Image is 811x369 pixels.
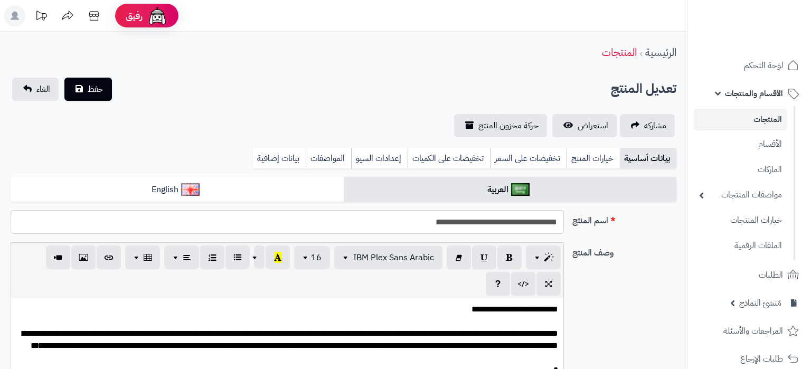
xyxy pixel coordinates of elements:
a: تخفيضات على الكميات [408,148,490,169]
a: الماركات [694,158,787,181]
button: IBM Plex Sans Arabic [334,246,442,269]
a: استعراض [552,114,617,137]
img: ai-face.png [147,5,168,26]
span: لوحة التحكم [744,58,783,73]
span: 16 [311,251,322,264]
span: الغاء [36,83,50,96]
a: بيانات إضافية [253,148,306,169]
label: اسم المنتج [568,210,681,227]
a: المراجعات والأسئلة [694,318,805,344]
a: الغاء [12,78,59,101]
a: English [11,177,344,203]
label: وصف المنتج [568,242,681,259]
a: الملفات الرقمية [694,234,787,257]
a: بيانات أساسية [620,148,676,169]
span: الطلبات [759,268,783,282]
span: حركة مخزون المنتج [478,119,539,132]
a: المنتجات [602,44,637,60]
span: طلبات الإرجاع [740,352,783,366]
a: المنتجات [694,109,787,130]
img: logo-2.png [739,8,801,30]
a: خيارات المنتجات [694,209,787,232]
button: 16 [294,246,330,269]
a: الطلبات [694,262,805,288]
span: مُنشئ النماذج [739,296,781,310]
span: IBM Plex Sans Arabic [353,251,434,264]
span: حفظ [88,83,103,96]
a: لوحة التحكم [694,53,805,78]
button: حفظ [64,78,112,101]
span: رفيق [126,10,143,22]
img: English [181,183,200,196]
span: الأقسام والمنتجات [725,86,783,101]
a: مشاركه [620,114,675,137]
a: خيارات المنتج [567,148,620,169]
a: الأقسام [694,133,787,156]
span: المراجعات والأسئلة [723,324,783,338]
span: استعراض [578,119,608,132]
a: مواصفات المنتجات [694,184,787,206]
h2: تعديل المنتج [611,78,676,100]
a: الرئيسية [645,44,676,60]
a: تخفيضات على السعر [490,148,567,169]
img: العربية [511,183,530,196]
a: إعدادات السيو [351,148,408,169]
a: تحديثات المنصة [28,5,54,29]
a: العربية [344,177,677,203]
span: مشاركه [644,119,666,132]
a: المواصفات [306,148,351,169]
a: حركة مخزون المنتج [454,114,547,137]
